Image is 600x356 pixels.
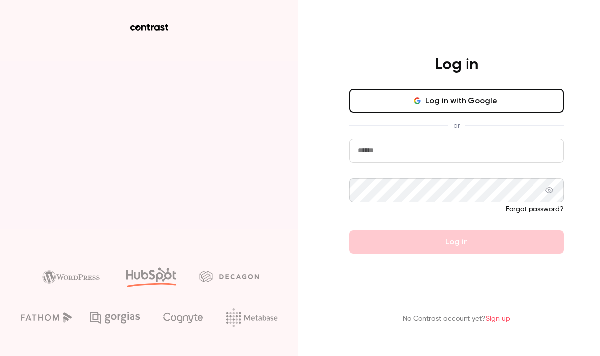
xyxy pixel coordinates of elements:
[435,55,478,75] h4: Log in
[448,120,465,131] span: or
[349,89,564,113] button: Log in with Google
[486,315,510,322] a: Sign up
[199,271,259,282] img: decagon
[506,206,564,213] a: Forgot password?
[403,314,510,324] p: No Contrast account yet?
